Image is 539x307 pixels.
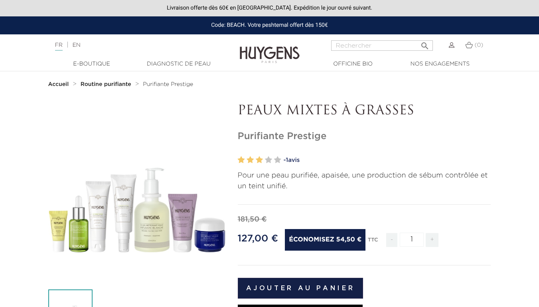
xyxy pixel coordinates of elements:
[474,42,483,48] span: (0)
[285,229,365,251] span: Économisez 54,50 €
[48,82,69,87] strong: Accueil
[418,38,432,49] button: 
[143,81,193,88] a: Purifiante Prestige
[52,60,132,68] a: E-Boutique
[139,60,219,68] a: Diagnostic de peau
[48,81,71,88] a: Accueil
[238,104,491,119] p: PEAUX MIXTES À GRASSES
[274,154,281,166] label: 5
[238,234,278,243] span: 127,00 €
[51,40,219,50] div: |
[368,231,378,253] div: TTC
[72,42,80,48] a: EN
[284,154,491,166] a: -1avis
[400,233,424,247] input: Quantité
[81,81,133,88] a: Routine purifiante
[247,154,254,166] label: 2
[313,60,393,68] a: Officine Bio
[238,154,245,166] label: 1
[286,157,288,163] span: 1
[386,233,397,247] span: -
[81,82,131,87] strong: Routine purifiante
[238,170,491,192] p: Pour une peau purifiée, apaisée, une production de sébum contrôlée et un teint unifié.
[238,216,267,223] span: 181,50 €
[240,34,300,64] img: Huygens
[400,60,480,68] a: Nos engagements
[426,233,438,247] span: +
[265,154,272,166] label: 4
[55,42,63,51] a: FR
[256,154,263,166] label: 3
[238,278,363,299] button: Ajouter au panier
[420,39,430,48] i: 
[331,40,433,51] input: Rechercher
[238,131,491,142] h1: Purifiante Prestige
